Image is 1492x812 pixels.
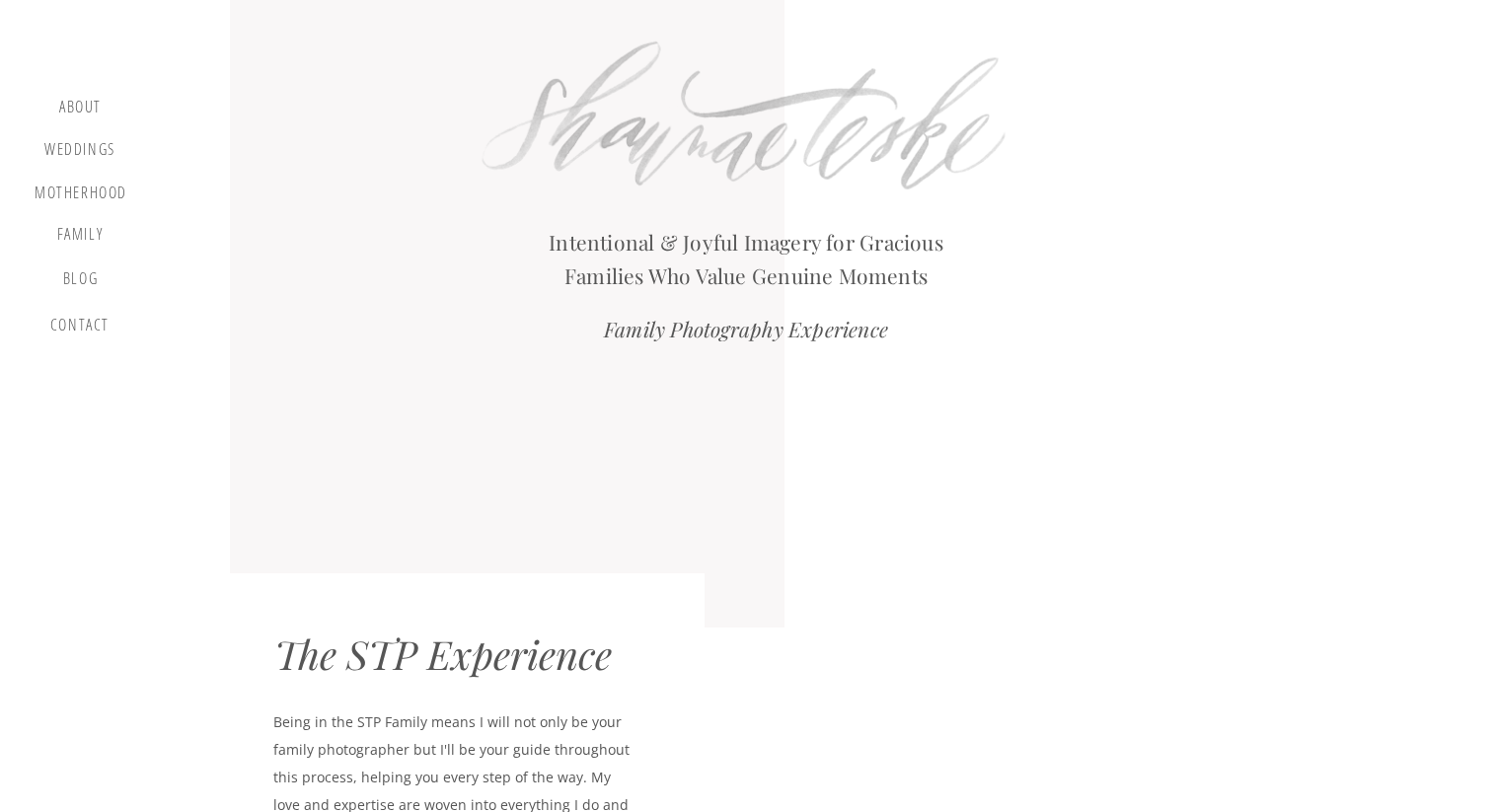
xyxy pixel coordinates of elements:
[527,226,965,283] h2: Intentional & Joyful Imagery for Gracious Families Who Value Genuine Moments
[42,140,117,165] a: Weddings
[604,315,888,342] i: Family Photography Experience
[46,316,113,342] a: contact
[51,269,110,297] a: blog
[51,98,110,121] a: about
[42,225,117,251] a: Family
[35,184,127,205] a: motherhood
[274,630,671,688] div: The STP Experience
